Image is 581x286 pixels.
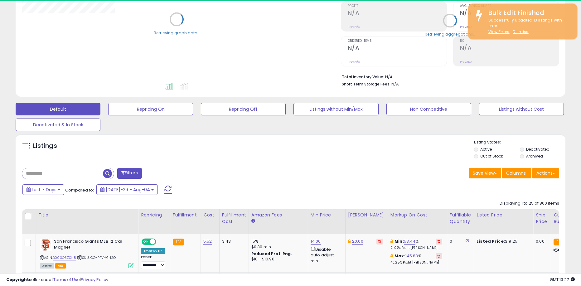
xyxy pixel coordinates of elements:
a: 20.00 [352,238,363,245]
p: 21.07% Profit [PERSON_NAME] [390,246,442,250]
div: Amazon Fees [251,212,305,218]
div: ASIN: [40,239,133,268]
div: 15% [251,239,303,244]
a: View Errors [488,29,510,34]
div: Retrieving aggregations.. [425,31,475,37]
span: OFF [155,239,165,245]
b: San Francisco Giants MLB 12 Car Magnet [54,239,130,252]
span: FBA [55,263,66,269]
p: Listing States: [474,139,565,145]
small: Amazon Fees. [251,218,255,224]
div: Fulfillable Quantity [450,212,471,225]
div: % [390,253,442,265]
button: Repricing On [108,103,193,115]
div: Fulfillment Cost [222,212,246,225]
label: Active [480,147,492,152]
a: 145.83 [405,253,418,259]
button: Repricing Off [201,103,286,115]
div: Preset: [141,255,165,269]
button: Deactivated & In Stock [16,119,100,131]
span: ON [142,239,150,245]
a: Privacy Policy [81,277,108,283]
div: Displaying 1 to 25 of 800 items [500,201,559,206]
button: Listings without Cost [479,103,564,115]
small: FBA [173,239,184,245]
div: seller snap | | [6,277,108,283]
div: $19.25 [477,239,528,244]
div: $0.30 min [251,244,303,250]
div: $10 - $10.90 [251,257,303,262]
div: Ship Price [536,212,548,225]
div: Bulk Edit Finished [484,8,573,17]
button: Last 7 Days [22,184,64,195]
a: B003O5ZXH8 [53,255,76,260]
img: 41ZtV8vXBgL._SL40_.jpg [40,239,52,251]
th: The percentage added to the cost of goods (COGS) that forms the calculator for Min & Max prices. [388,209,447,234]
div: Listed Price [477,212,530,218]
span: 2025-08-12 13:27 GMT [550,277,575,283]
small: FBA [554,239,565,245]
span: Compared to: [65,187,94,193]
div: Successfully updated 13 listings with 1 errors. [484,17,573,35]
span: Last 7 Days [32,187,56,193]
a: 53.44 [404,238,416,245]
label: Out of Stock [480,153,503,159]
label: Archived [526,153,543,159]
label: Deactivated [526,147,550,152]
div: Fulfillment [173,212,198,218]
span: Columns [506,170,526,176]
div: Repricing [141,212,167,218]
button: Listings without Min/Max [293,103,378,115]
button: Save View [469,168,501,178]
a: 14.00 [311,238,321,245]
div: 0.00 [536,239,546,244]
div: 0 [450,239,469,244]
div: Cost [203,212,217,218]
button: Filters [117,168,142,179]
b: Listed Price: [477,238,505,244]
a: 5.52 [203,238,212,245]
span: [DATE]-29 - Aug-04 [106,187,150,193]
div: Min Price [311,212,343,218]
b: Reduced Prof. Rng. [251,251,292,256]
strong: Copyright [6,277,29,283]
div: Amazon AI * [141,248,165,254]
div: [PERSON_NAME] [348,212,385,218]
p: 40.25% Profit [PERSON_NAME] [390,260,442,265]
div: Retrieving graph data.. [154,30,199,36]
button: Actions [532,168,559,178]
button: Default [16,103,100,115]
div: % [390,239,442,250]
div: Disable auto adjust min [311,246,341,264]
div: Markup on Cost [390,212,444,218]
a: Terms of Use [53,277,80,283]
u: Dismiss [513,29,528,34]
h5: Listings [33,142,57,150]
span: | SKU: GG-PPVK-1H2O [77,255,116,260]
span: All listings currently available for purchase on Amazon [40,263,54,269]
button: Columns [502,168,531,178]
b: Max: [395,253,405,259]
b: Min: [395,238,404,244]
div: Title [38,212,136,218]
button: Non Competitive [386,103,471,115]
button: [DATE]-29 - Aug-04 [96,184,158,195]
div: 3.43 [222,239,244,244]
